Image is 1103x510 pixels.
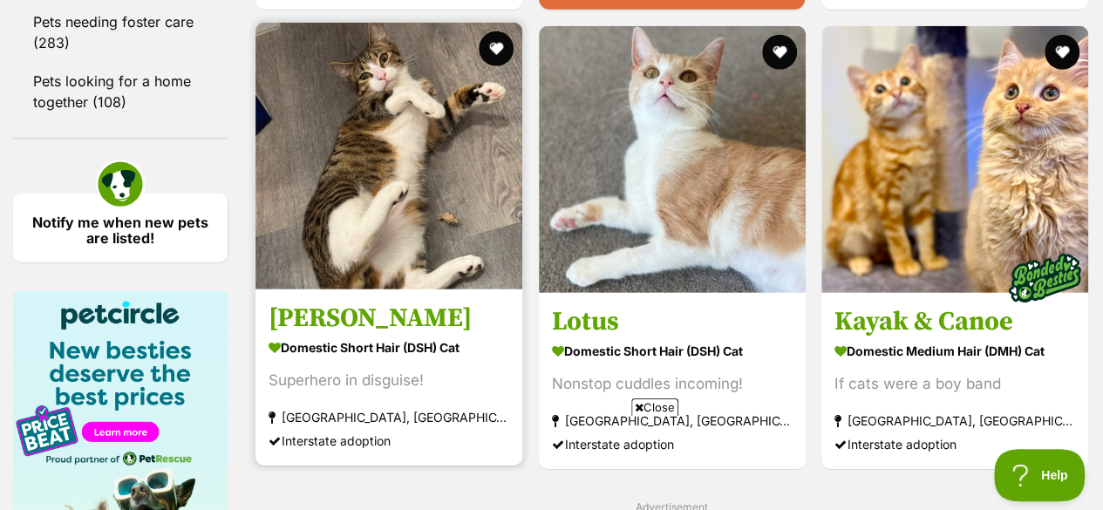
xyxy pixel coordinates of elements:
div: Interstate adoption [834,432,1075,456]
div: Nonstop cuddles incoming! [552,372,793,396]
img: Lotus - Domestic Short Hair (DSH) Cat [539,26,806,293]
a: Notify me when new pets are listed! [13,194,228,262]
iframe: Advertisement [235,423,869,501]
div: If cats were a boy band [834,372,1075,396]
a: Pets looking for a home together (108) [13,63,228,120]
h3: [PERSON_NAME] [269,302,509,335]
a: Pets needing foster care (283) [13,3,228,61]
strong: Domestic Medium Hair (DMH) Cat [834,338,1075,364]
div: Superhero in disguise! [269,369,509,392]
strong: Domestic Short Hair (DSH) Cat [269,335,509,360]
a: Kayak & Canoe Domestic Medium Hair (DMH) Cat If cats were a boy band [GEOGRAPHIC_DATA], [GEOGRAPH... [821,292,1088,469]
strong: Domestic Short Hair (DSH) Cat [552,338,793,364]
img: Clark Kent - Domestic Short Hair (DSH) Cat [255,23,522,289]
h3: Kayak & Canoe [834,305,1075,338]
button: favourite [1045,35,1079,70]
span: Close [631,398,678,416]
a: [PERSON_NAME] Domestic Short Hair (DSH) Cat Superhero in disguise! [GEOGRAPHIC_DATA], [GEOGRAPHIC... [255,289,522,466]
iframe: Help Scout Beacon - Open [994,449,1086,501]
img: bonded besties [1001,235,1088,322]
strong: [GEOGRAPHIC_DATA], [GEOGRAPHIC_DATA] [834,409,1075,432]
strong: [GEOGRAPHIC_DATA], [GEOGRAPHIC_DATA] [552,409,793,432]
img: Kayak & Canoe - Domestic Medium Hair (DMH) Cat [821,26,1088,293]
h3: Lotus [552,305,793,338]
strong: [GEOGRAPHIC_DATA], [GEOGRAPHIC_DATA] [269,405,509,429]
button: favourite [479,31,514,66]
button: favourite [761,35,796,70]
a: Lotus Domestic Short Hair (DSH) Cat Nonstop cuddles incoming! [GEOGRAPHIC_DATA], [GEOGRAPHIC_DATA... [539,292,806,469]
